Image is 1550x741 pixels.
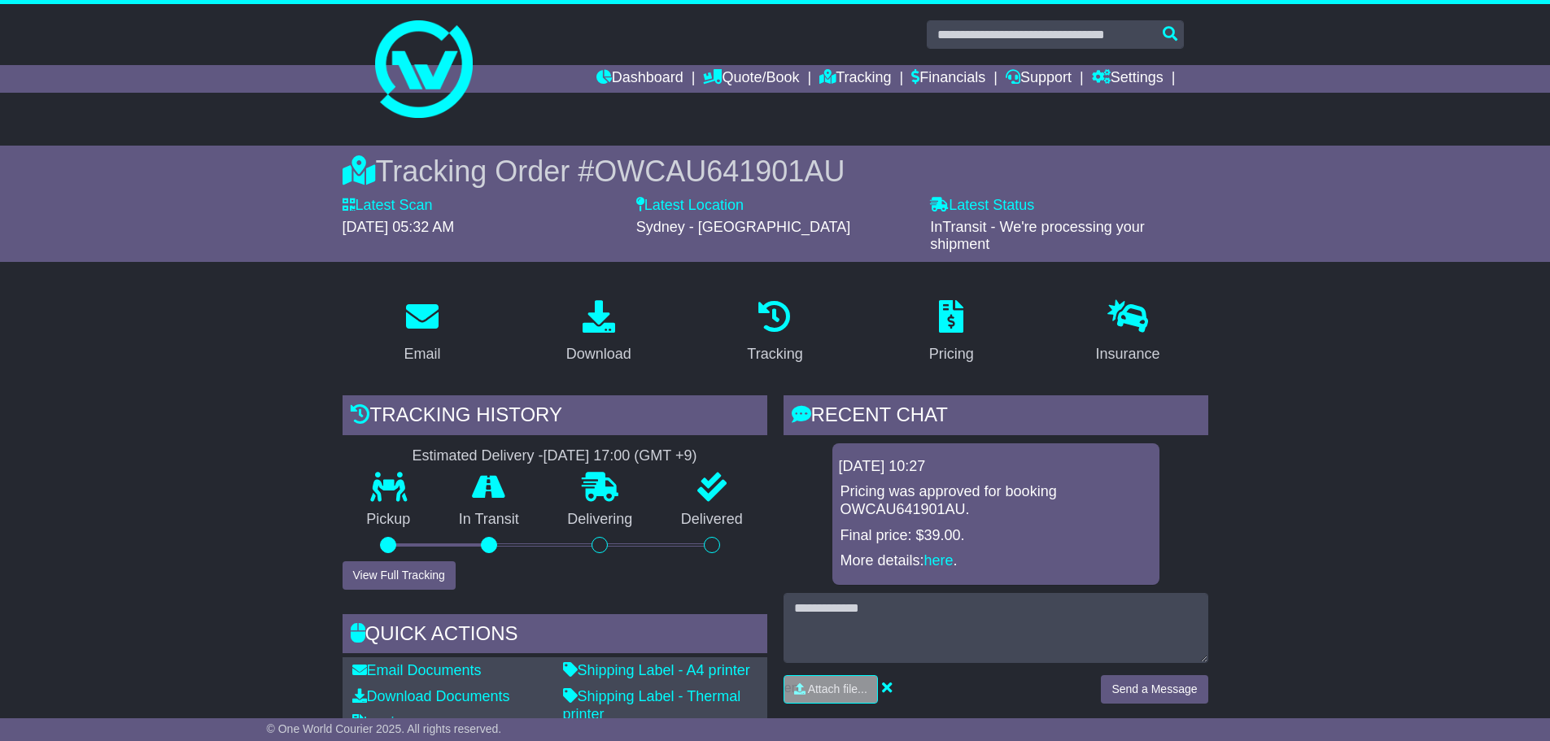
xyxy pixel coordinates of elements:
[736,294,813,371] a: Tracking
[840,552,1151,570] p: More details: .
[929,343,974,365] div: Pricing
[352,662,482,678] a: Email Documents
[594,155,845,188] span: OWCAU641901AU
[566,343,631,365] div: Download
[819,65,891,93] a: Tracking
[434,511,544,529] p: In Transit
[1085,294,1171,371] a: Insurance
[703,65,799,93] a: Quote/Book
[343,154,1208,189] div: Tracking Order #
[343,511,435,529] p: Pickup
[352,714,410,730] a: Invoice
[839,458,1153,476] div: [DATE] 10:27
[784,395,1208,439] div: RECENT CHAT
[1006,65,1072,93] a: Support
[1092,65,1164,93] a: Settings
[840,483,1151,518] p: Pricing was approved for booking OWCAU641901AU.
[393,294,451,371] a: Email
[343,447,767,465] div: Estimated Delivery -
[563,662,750,678] a: Shipping Label - A4 printer
[404,343,440,365] div: Email
[596,65,683,93] a: Dashboard
[563,688,741,722] a: Shipping Label - Thermal printer
[919,294,985,371] a: Pricing
[636,197,744,215] label: Latest Location
[343,561,456,590] button: View Full Tracking
[924,552,954,569] a: here
[352,688,510,704] a: Download Documents
[544,511,657,529] p: Delivering
[1101,675,1207,704] button: Send a Message
[556,294,642,371] a: Download
[911,65,985,93] a: Financials
[544,447,697,465] div: [DATE] 17:00 (GMT +9)
[343,197,433,215] label: Latest Scan
[343,614,767,658] div: Quick Actions
[930,197,1034,215] label: Latest Status
[1096,343,1160,365] div: Insurance
[930,219,1145,253] span: InTransit - We're processing your shipment
[747,343,802,365] div: Tracking
[343,395,767,439] div: Tracking history
[267,722,502,735] span: © One World Courier 2025. All rights reserved.
[636,219,850,235] span: Sydney - [GEOGRAPHIC_DATA]
[343,219,455,235] span: [DATE] 05:32 AM
[840,527,1151,545] p: Final price: $39.00.
[657,511,767,529] p: Delivered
